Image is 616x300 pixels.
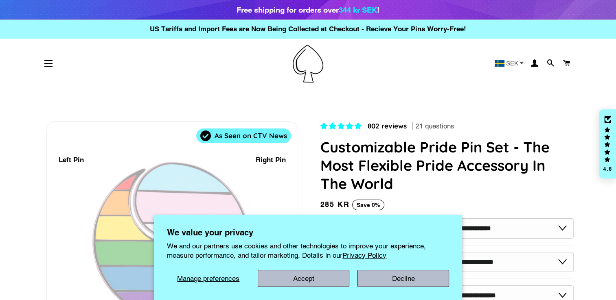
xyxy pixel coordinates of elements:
[506,60,518,66] span: SEK
[416,122,454,131] span: 21 questions
[177,274,239,283] span: Manage preferences
[167,228,449,237] h2: We value your privacy
[320,122,364,130] span: 4.83 stars
[237,4,379,15] div: Free shipping for orders over !
[603,166,612,172] div: 4.8
[320,138,574,193] h1: Customizable Pride Pin Set - The Most Flexible Pride Accessory In The World
[352,200,384,210] span: Save 0%
[599,109,616,178] div: Click to open Judge.me floating reviews tab
[256,154,286,165] div: Right Pin
[320,200,350,209] span: 285 kr
[167,241,449,259] p: We and our partners use cookies and other technologies to improve your experience, measure perfor...
[357,270,449,287] button: Decline
[342,251,386,259] a: Privacy Policy
[258,270,349,287] button: Accept
[368,122,407,130] span: 802 reviews
[293,45,323,83] img: Pin-Ace
[167,270,250,287] button: Manage preferences
[339,5,377,14] span: 344 kr SEK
